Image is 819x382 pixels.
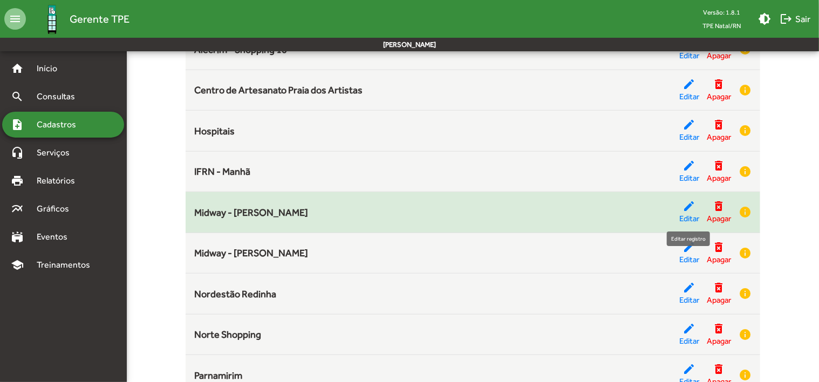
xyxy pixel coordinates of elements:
[707,50,731,62] span: Apagar
[194,207,308,218] span: Midway - [PERSON_NAME]
[713,363,726,376] mat-icon: delete_forever
[11,90,24,103] mat-icon: search
[679,294,699,306] span: Editar
[739,328,752,341] mat-icon: info
[713,281,726,294] mat-icon: delete_forever
[679,91,699,103] span: Editar
[713,78,726,91] mat-icon: delete_forever
[707,213,731,225] span: Apagar
[679,131,699,144] span: Editar
[739,165,752,178] mat-icon: info
[694,5,749,19] div: Versão: 1.8.1
[194,84,363,95] span: Centro de Artesanato Praia dos Artistas
[683,241,696,254] mat-icon: edit
[683,200,696,213] mat-icon: edit
[30,174,89,187] span: Relatórios
[30,62,73,75] span: Início
[707,131,731,144] span: Apagar
[775,9,815,29] button: Sair
[713,159,726,172] mat-icon: delete_forever
[739,287,752,300] mat-icon: info
[194,125,235,137] span: Hospitais
[707,335,731,347] span: Apagar
[194,370,242,381] span: Parnamirim
[679,254,699,266] span: Editar
[30,146,84,159] span: Serviços
[780,9,810,29] span: Sair
[11,146,24,159] mat-icon: headset_mic
[30,230,82,243] span: Eventos
[713,200,726,213] mat-icon: delete_forever
[707,91,731,103] span: Apagar
[11,258,24,271] mat-icon: school
[707,172,731,185] span: Apagar
[11,202,24,215] mat-icon: multiline_chart
[683,159,696,172] mat-icon: edit
[694,19,749,32] span: TPE Natal/RN
[194,247,308,258] span: Midway - [PERSON_NAME]
[11,62,24,75] mat-icon: home
[30,118,90,131] span: Cadastros
[30,202,84,215] span: Gráficos
[713,118,726,131] mat-icon: delete_forever
[679,50,699,62] span: Editar
[4,8,26,30] mat-icon: menu
[683,78,696,91] mat-icon: edit
[739,84,752,97] mat-icon: info
[713,241,726,254] mat-icon: delete_forever
[739,124,752,137] mat-icon: info
[683,118,696,131] mat-icon: edit
[194,44,287,55] span: Alecrim - Shopping 10
[683,322,696,335] mat-icon: edit
[683,363,696,376] mat-icon: edit
[194,288,276,299] span: Nordestão Redinha
[11,118,24,131] mat-icon: note_add
[780,12,793,25] mat-icon: logout
[739,206,752,219] mat-icon: info
[26,2,129,37] a: Gerente TPE
[70,10,129,28] span: Gerente TPE
[194,329,261,340] span: Norte Shopping
[11,174,24,187] mat-icon: print
[35,2,70,37] img: Logo
[679,335,699,347] span: Editar
[679,213,699,225] span: Editar
[11,230,24,243] mat-icon: stadium
[707,294,731,306] span: Apagar
[679,172,699,185] span: Editar
[707,254,731,266] span: Apagar
[758,12,771,25] mat-icon: brightness_medium
[713,322,726,335] mat-icon: delete_forever
[739,247,752,260] mat-icon: info
[30,90,89,103] span: Consultas
[30,258,103,271] span: Treinamentos
[194,166,250,177] span: IFRN - Manhã
[683,281,696,294] mat-icon: edit
[739,369,752,381] mat-icon: info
